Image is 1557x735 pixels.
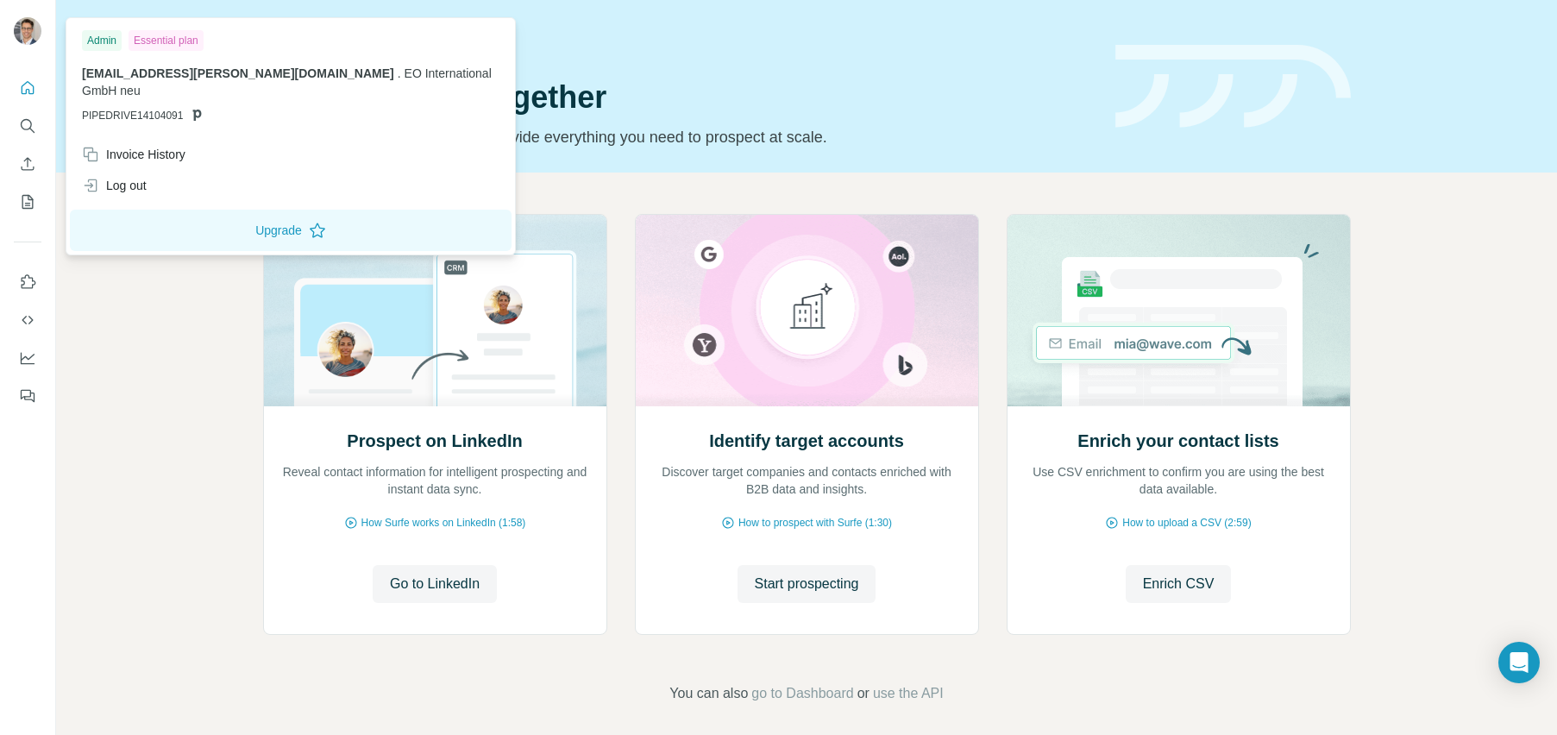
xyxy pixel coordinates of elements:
button: Enrich CSV [14,148,41,179]
h1: Let’s prospect together [263,80,1095,115]
button: Go to LinkedIn [373,565,497,603]
p: Pick your starting point and we’ll provide everything you need to prospect at scale. [263,125,1095,149]
span: Go to LinkedIn [390,574,480,594]
p: Discover target companies and contacts enriched with B2B data and insights. [653,463,961,498]
span: . [398,66,401,80]
span: [EMAIL_ADDRESS][PERSON_NAME][DOMAIN_NAME] [82,66,394,80]
span: or [857,683,870,704]
div: Open Intercom Messenger [1498,642,1540,683]
button: Enrich CSV [1126,565,1232,603]
div: Essential plan [129,30,204,51]
h2: Identify target accounts [709,429,904,453]
button: Use Surfe API [14,305,41,336]
button: Start prospecting [738,565,876,603]
span: Enrich CSV [1143,574,1215,594]
p: Use CSV enrichment to confirm you are using the best data available. [1025,463,1333,498]
div: Admin [82,30,122,51]
button: use the API [873,683,944,704]
img: banner [1115,45,1351,129]
span: PIPEDRIVE14104091 [82,108,183,123]
div: Log out [82,177,147,194]
span: Start prospecting [755,574,859,594]
span: How to upload a CSV (2:59) [1122,515,1251,531]
img: Identify target accounts [635,215,979,406]
button: go to Dashboard [751,683,853,704]
div: Invoice History [82,146,185,163]
img: Enrich your contact lists [1007,215,1351,406]
span: How Surfe works on LinkedIn (1:58) [361,515,526,531]
button: Use Surfe on LinkedIn [14,267,41,298]
button: Dashboard [14,342,41,374]
h2: Prospect on LinkedIn [347,429,522,453]
p: Reveal contact information for intelligent prospecting and instant data sync. [281,463,589,498]
button: Quick start [14,72,41,104]
h2: Enrich your contact lists [1077,429,1278,453]
img: Avatar [14,17,41,45]
img: Prospect on LinkedIn [263,215,607,406]
button: Search [14,110,41,141]
button: Feedback [14,380,41,411]
span: How to prospect with Surfe (1:30) [738,515,892,531]
button: My lists [14,186,41,217]
div: Quick start [263,32,1095,49]
button: Upgrade [70,210,512,251]
span: You can also [669,683,748,704]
